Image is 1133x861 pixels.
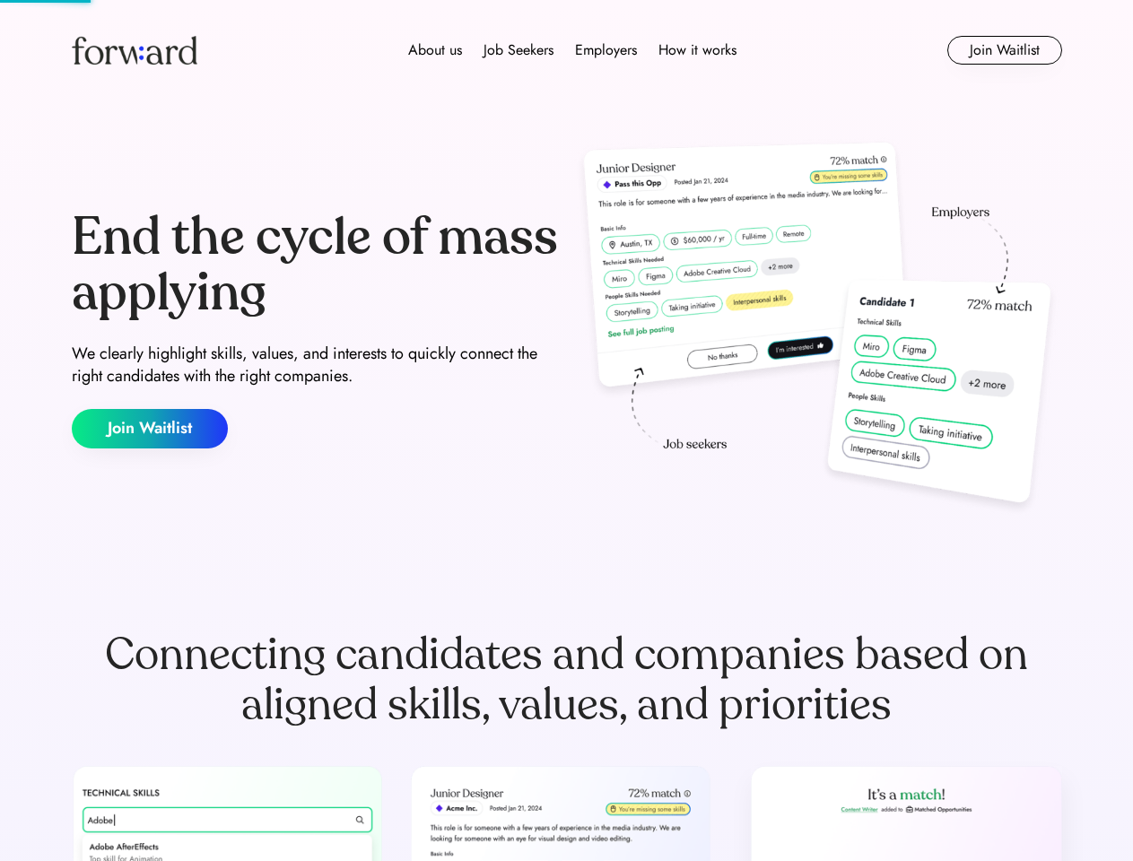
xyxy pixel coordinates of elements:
img: Forward logo [72,36,197,65]
button: Join Waitlist [72,409,228,448]
div: End the cycle of mass applying [72,210,560,320]
div: Employers [575,39,637,61]
div: We clearly highlight skills, values, and interests to quickly connect the right candidates with t... [72,343,560,387]
div: How it works [658,39,736,61]
img: hero-image.png [574,136,1062,522]
button: Join Waitlist [947,36,1062,65]
div: About us [408,39,462,61]
div: Job Seekers [484,39,553,61]
div: Connecting candidates and companies based on aligned skills, values, and priorities [72,630,1062,730]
